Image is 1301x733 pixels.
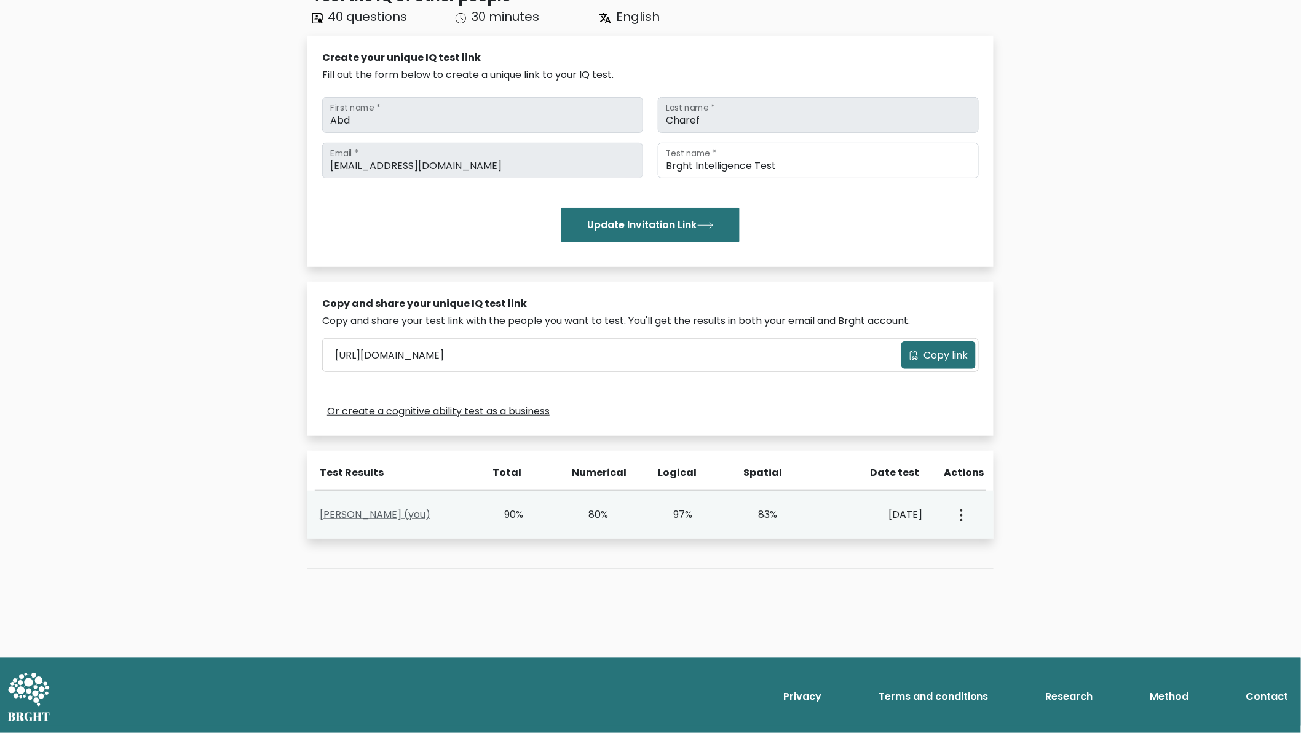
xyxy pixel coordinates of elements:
input: Test name [658,143,979,178]
a: [PERSON_NAME] (you) [320,507,430,521]
a: Research [1041,684,1098,709]
div: Logical [658,466,694,480]
div: 80% [574,507,609,522]
div: 90% [489,507,524,522]
a: Contact [1241,684,1294,709]
button: Update Invitation Link [561,208,740,242]
div: 83% [743,507,778,522]
div: Spatial [744,466,780,480]
div: Copy and share your test link with the people you want to test. You'll get the results in both yo... [322,314,979,328]
a: Terms and conditions [874,684,994,709]
a: Or create a cognitive ability test as a business [327,404,550,419]
div: Copy and share your unique IQ test link [322,296,979,311]
div: 97% [658,507,693,522]
div: Create your unique IQ test link [322,50,979,65]
div: [DATE] [827,507,922,522]
input: Email [322,143,643,178]
span: 30 minutes [472,8,539,25]
div: Total [486,466,522,480]
div: Fill out the form below to create a unique link to your IQ test. [322,68,979,82]
button: Copy link [901,341,976,369]
a: Privacy [778,684,826,709]
a: Method [1145,684,1194,709]
span: 40 questions [328,8,408,25]
div: Date test [829,466,929,480]
div: Test Results [320,466,472,480]
input: Last name [658,97,979,133]
input: First name [322,97,643,133]
span: Copy link [923,348,968,363]
div: Numerical [572,466,608,480]
div: Actions [944,466,986,480]
span: English [616,8,660,25]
